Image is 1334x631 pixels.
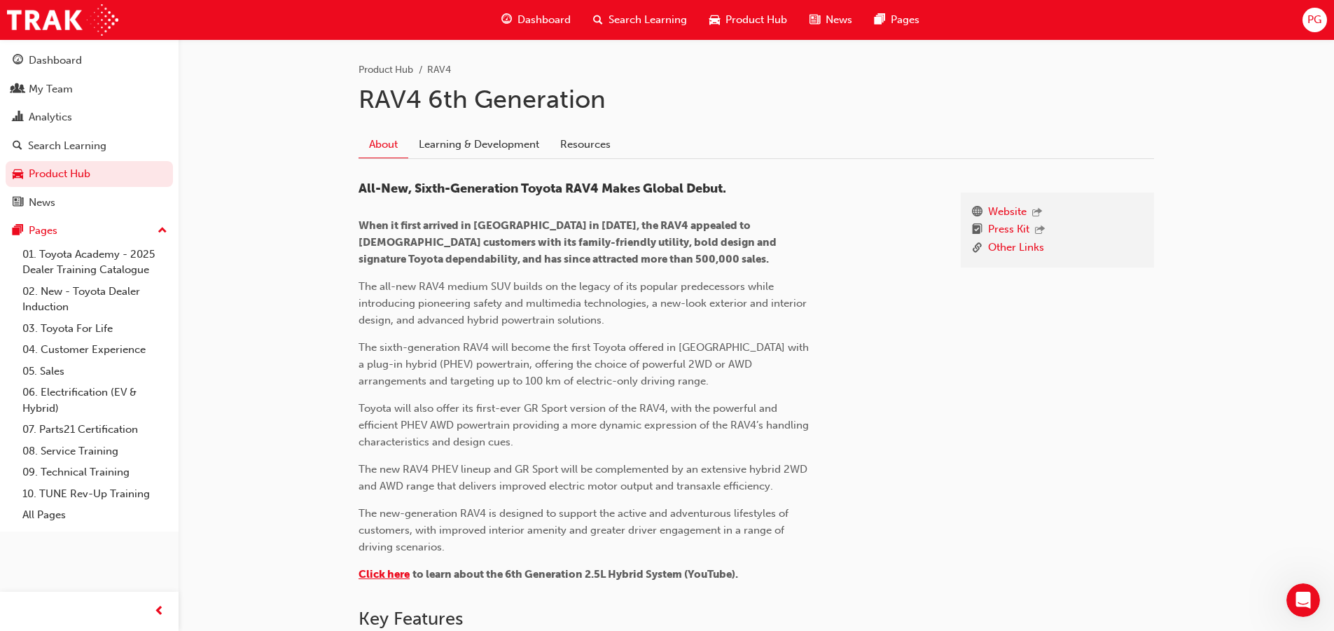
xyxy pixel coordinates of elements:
a: 02. New - Toyota Dealer Induction [17,281,173,318]
span: chart-icon [13,111,23,124]
span: All-New, Sixth-Generation Toyota RAV4 Makes Global Debut. [359,181,726,196]
span: News [826,12,852,28]
button: Pages [6,218,173,244]
a: Product Hub [359,64,413,76]
a: 10. TUNE Rev-Up Training [17,483,173,505]
span: When it first arrived in [GEOGRAPHIC_DATA] in [DATE], the RAV4 appealed to [DEMOGRAPHIC_DATA] cus... [359,219,779,265]
span: Product Hub [725,12,787,28]
span: booktick-icon [972,221,982,240]
span: news-icon [810,11,820,29]
a: search-iconSearch Learning [582,6,698,34]
a: Search Learning [6,133,173,159]
a: Product Hub [6,161,173,187]
span: car-icon [709,11,720,29]
a: All Pages [17,504,173,526]
a: car-iconProduct Hub [698,6,798,34]
span: The new RAV4 PHEV lineup and GR Sport will be complemented by an extensive hybrid 2WD and AWD ran... [359,463,810,492]
a: About [359,131,408,158]
span: Toyota will also offer its first-ever GR Sport version of the RAV4, with the powerful and efficie... [359,402,812,448]
a: Click here [359,568,410,581]
div: News [29,195,55,211]
span: search-icon [593,11,603,29]
a: guage-iconDashboard [490,6,582,34]
span: outbound-icon [1032,207,1042,219]
h2: Key Features [359,608,1154,630]
span: The sixth-generation RAV4 will become the first Toyota offered in [GEOGRAPHIC_DATA] with a plug-i... [359,341,812,387]
div: My Team [29,81,73,97]
div: Dashboard [29,53,82,69]
span: Dashboard [517,12,571,28]
a: Learning & Development [408,131,550,158]
a: Resources [550,131,621,158]
div: Pages [29,223,57,239]
a: Press Kit [988,221,1029,240]
div: Analytics [29,109,72,125]
a: pages-iconPages [863,6,931,34]
span: The new-generation RAV4 is designed to support the active and adventurous lifestyles of customers... [359,507,791,553]
span: news-icon [13,197,23,209]
h1: RAV4 6th Generation [359,84,1154,115]
span: up-icon [158,222,167,240]
span: link-icon [972,240,982,257]
a: 05. Sales [17,361,173,382]
span: The all-new RAV4 medium SUV builds on the legacy of its popular predecessors while introducing pi... [359,280,810,326]
span: guage-icon [501,11,512,29]
a: Analytics [6,104,173,130]
div: Search Learning [28,138,106,154]
span: prev-icon [154,603,165,620]
iframe: Intercom live chat [1286,583,1320,617]
span: people-icon [13,83,23,96]
a: Website [988,204,1027,222]
span: car-icon [13,168,23,181]
a: 08. Service Training [17,441,173,462]
button: DashboardMy TeamAnalyticsSearch LearningProduct HubNews [6,45,173,218]
a: 09. Technical Training [17,462,173,483]
a: 07. Parts21 Certification [17,419,173,441]
span: guage-icon [13,55,23,67]
a: 06. Electrification (EV & Hybrid) [17,382,173,419]
a: News [6,190,173,216]
a: 04. Customer Experience [17,339,173,361]
a: news-iconNews [798,6,863,34]
li: RAV4 [427,62,451,78]
a: 01. Toyota Academy - 2025 Dealer Training Catalogue [17,244,173,281]
span: search-icon [13,140,22,153]
span: Pages [891,12,919,28]
img: Trak [7,4,118,36]
span: pages-icon [13,225,23,237]
a: Dashboard [6,48,173,74]
span: pages-icon [875,11,885,29]
a: My Team [6,76,173,102]
span: PG [1307,12,1321,28]
span: Search Learning [609,12,687,28]
span: www-icon [972,204,982,222]
button: PG [1302,8,1327,32]
a: 03. Toyota For Life [17,318,173,340]
span: to learn about the 6th Generation 2.5L Hybrid System (YouTube). [412,568,738,581]
a: Other Links [988,240,1044,257]
span: outbound-icon [1035,225,1045,237]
